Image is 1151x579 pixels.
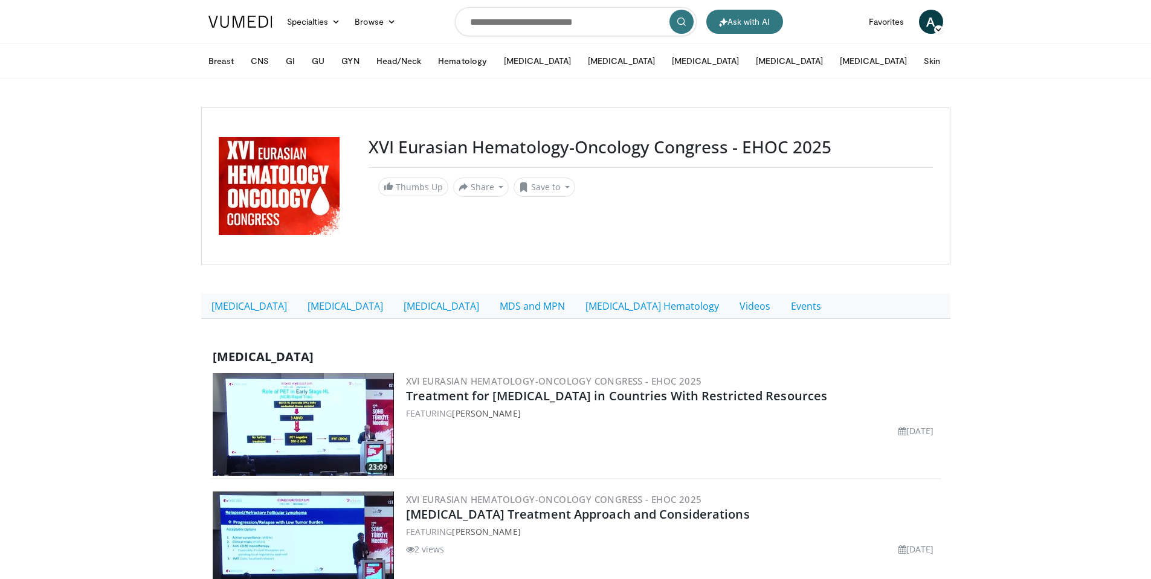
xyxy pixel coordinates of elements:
[898,543,934,555] li: [DATE]
[369,137,933,158] h3: XVI Eurasian Hematology-Oncology Congress - EHOC 2025
[213,373,394,476] img: ded85ca2-6b3a-4915-8545-7a53c69808c6.300x170_q85_crop-smart_upscale.jpg
[365,462,391,473] span: 23:09
[406,388,828,404] a: Treatment for [MEDICAL_DATA] in Countries With Restricted Resources
[514,178,575,197] button: Save to
[489,293,575,319] a: MDS and MPN
[452,408,520,419] a: [PERSON_NAME]
[334,49,366,73] button: GYN
[729,293,781,319] a: Videos
[575,293,729,319] a: [MEDICAL_DATA] Hematology
[406,543,445,555] li: 2 views
[431,49,494,73] button: Hematology
[369,49,429,73] button: Head/Neck
[749,49,830,73] button: [MEDICAL_DATA]
[208,16,272,28] img: VuMedi Logo
[406,493,702,505] a: XVI Eurasian Hematology-Oncology Congress - EHOC 2025
[297,293,393,319] a: [MEDICAL_DATA]
[781,293,831,319] a: Events
[406,407,939,420] div: FEATURING
[917,49,947,73] button: Skin
[201,293,297,319] a: [MEDICAL_DATA]
[455,7,697,36] input: Search topics, interventions
[453,178,509,197] button: Share
[581,49,662,73] button: [MEDICAL_DATA]
[665,49,746,73] button: [MEDICAL_DATA]
[243,49,276,73] button: CNS
[280,10,348,34] a: Specialties
[201,49,241,73] button: Breast
[279,49,302,73] button: GI
[862,10,912,34] a: Favorites
[497,49,578,73] button: [MEDICAL_DATA]
[452,526,520,537] a: [PERSON_NAME]
[213,348,314,365] span: [MEDICAL_DATA]
[706,10,783,34] button: Ask with AI
[347,10,403,34] a: Browse
[406,375,702,387] a: XVI Eurasian Hematology-Oncology Congress - EHOC 2025
[378,178,448,196] a: Thumbs Up
[305,49,332,73] button: GU
[898,424,934,437] li: [DATE]
[393,293,489,319] a: [MEDICAL_DATA]
[406,525,939,538] div: FEATURING
[213,373,394,476] a: 23:09
[833,49,914,73] button: [MEDICAL_DATA]
[919,10,943,34] a: A
[406,506,750,522] a: [MEDICAL_DATA] Treatment Approach and Considerations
